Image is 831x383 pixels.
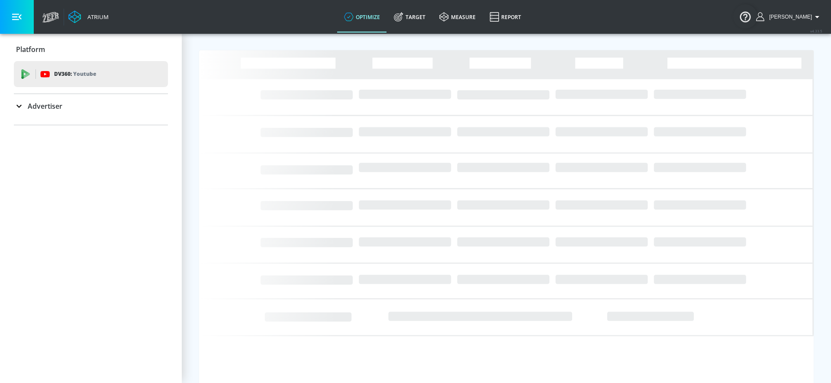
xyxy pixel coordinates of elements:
[68,10,109,23] a: Atrium
[14,61,168,87] div: DV360: Youtube
[337,1,387,32] a: optimize
[16,45,45,54] p: Platform
[766,14,812,20] span: login as: anthony.rios@zefr.com
[73,69,96,78] p: Youtube
[387,1,432,32] a: Target
[810,29,822,33] span: v 4.33.5
[432,1,483,32] a: measure
[84,13,109,21] div: Atrium
[733,4,757,29] button: Open Resource Center
[14,94,168,118] div: Advertiser
[483,1,528,32] a: Report
[28,101,62,111] p: Advertiser
[14,37,168,62] div: Platform
[756,12,822,22] button: [PERSON_NAME]
[54,69,96,79] p: DV360:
